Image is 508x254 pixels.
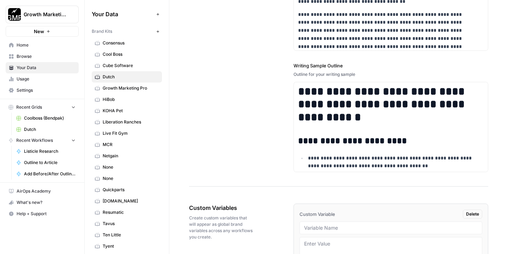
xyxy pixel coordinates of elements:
[92,28,112,35] span: Brand Kits
[92,195,162,207] a: [DOMAIN_NAME]
[304,225,478,231] input: Variable Name
[189,204,254,212] span: Custom Variables
[92,37,162,49] a: Consensus
[103,74,159,80] span: Dutch
[92,128,162,139] a: Live Fit Gym
[92,71,162,83] a: Dutch
[103,232,159,238] span: Ten Little
[92,173,162,184] a: None
[13,146,79,157] a: Listicle Research
[6,135,79,146] button: Recent Workflows
[6,26,79,37] button: New
[6,73,79,85] a: Usage
[103,209,159,216] span: Resumatic
[103,153,159,159] span: Netgain
[6,51,79,62] a: Browse
[103,175,159,182] span: None
[16,104,42,110] span: Recent Grids
[6,85,79,96] a: Settings
[92,162,162,173] a: None
[92,105,162,116] a: KOHA Pet
[103,51,159,58] span: Cool Boss
[92,60,162,71] a: Cube Software
[103,130,159,137] span: Live Fit Gym
[6,208,79,219] button: Help + Support
[463,210,482,219] button: Delete
[103,119,159,125] span: Liberation Ranches
[24,148,75,155] span: Listicle Research
[6,62,79,73] a: Your Data
[103,96,159,103] span: HiBob
[17,211,75,217] span: Help + Support
[6,186,79,197] a: AirOps Academy
[189,215,254,240] span: Create custom variables that will appear as global brand variables across any workflows you create.
[103,141,159,148] span: MCR
[294,71,488,78] div: Outline for your writing sample
[103,198,159,204] span: [DOMAIN_NAME]
[13,168,79,180] a: Add Before/After Outline to KB
[103,164,159,170] span: None
[103,62,159,69] span: Cube Software
[6,40,79,51] a: Home
[24,159,75,166] span: Outline to Article
[92,207,162,218] a: Resumatic
[6,197,79,208] button: What's new?
[92,83,162,94] a: Growth Marketing Pro
[16,137,53,144] span: Recent Workflows
[294,62,488,69] label: Writing Sample Outline
[92,10,153,18] span: Your Data
[13,157,79,168] a: Outline to Article
[92,49,162,60] a: Cool Boss
[6,102,79,113] button: Recent Grids
[92,139,162,150] a: MCR
[6,6,79,23] button: Workspace: Growth Marketing Pro
[103,243,159,249] span: Tyent
[92,94,162,105] a: HiBob
[24,171,75,177] span: Add Before/After Outline to KB
[92,184,162,195] a: Quickparts
[466,211,479,217] span: Delete
[17,188,75,194] span: AirOps Academy
[24,11,66,18] span: Growth Marketing Pro
[17,65,75,71] span: Your Data
[24,115,75,121] span: Coolboss (Bendpak)
[17,76,75,82] span: Usage
[8,8,21,21] img: Growth Marketing Pro Logo
[103,187,159,193] span: Quickparts
[92,241,162,252] a: Tyent
[24,126,75,133] span: Dutch
[92,218,162,229] a: Tavus
[92,116,162,128] a: Liberation Ranches
[300,211,335,218] span: Custom Variable
[17,53,75,60] span: Browse
[92,229,162,241] a: Ten Little
[17,42,75,48] span: Home
[6,197,78,208] div: What's new?
[103,108,159,114] span: KOHA Pet
[103,40,159,46] span: Consensus
[103,220,159,227] span: Tavus
[13,124,79,135] a: Dutch
[103,85,159,91] span: Growth Marketing Pro
[92,150,162,162] a: Netgain
[13,113,79,124] a: Coolboss (Bendpak)
[17,87,75,93] span: Settings
[34,28,44,35] span: New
